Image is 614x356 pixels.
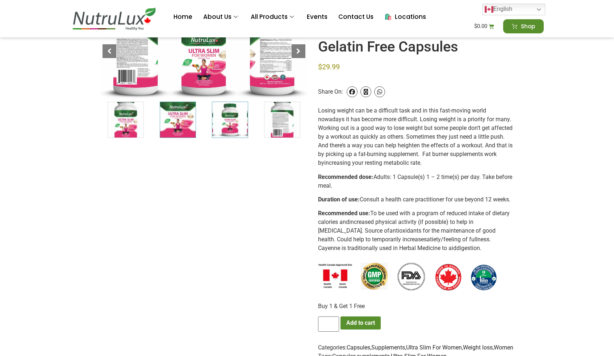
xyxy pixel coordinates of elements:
a: $0.00 [465,19,503,33]
p: Buy 1 & Get 1 Free [318,302,514,311]
div: 3 / 7 [205,102,255,138]
a: Home [168,3,198,32]
span: antioxidants for the maintenance of good health. Could help to temporarily increase [318,227,496,243]
a: Capsules [347,344,370,351]
a: Events [301,3,333,32]
span: Losing weight can be a difficult task and in this fast-moving world nowadays it has become more d... [318,107,513,166]
span: To be used with a program of reduced intake of dietary calories and [318,210,510,225]
a: Supplements [371,344,405,351]
div: 2 / 7 [153,102,203,138]
span: . [420,159,422,166]
bdi: 29.99 [318,62,340,71]
span: Share On: [318,77,343,106]
span: increased physical activity (if possible) to help in [MEDICAL_DATA]. Source of [318,218,473,234]
button: Add to cart [341,316,381,330]
span: Shop [521,24,535,29]
p: increasing your resting metabolic rate [318,106,514,167]
input: Product quantity [318,316,339,332]
span: Adults: 1 Capsule(s) 1 – 2 time(s) per day. Take before meal. [318,173,512,189]
b: Recommended dose: [318,173,373,180]
a: Shop [503,19,544,33]
bdi: 0.00 [474,23,487,29]
span: digestion. [456,245,481,251]
span: Consult a health care practitioner for use beyond 12 weeks. [360,196,510,203]
a: Contact Us [333,3,379,32]
span: Categories: , , , , [318,344,513,351]
a: Weight loss [463,344,493,351]
b: Recommended use: [318,210,370,217]
a: All Products [245,3,301,32]
a: English [483,4,545,15]
span: $ [474,23,477,29]
a: About Us [198,3,245,32]
div: 4 / 7 [257,102,307,138]
div: 1 / 7 [101,102,151,138]
a: Women [494,344,513,351]
span: $ [318,62,322,71]
a: 🛍️ Locations [379,3,431,32]
a: Ultra Slim For Women [406,344,462,351]
img: en [485,5,493,14]
b: Duration of use: [318,196,360,203]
